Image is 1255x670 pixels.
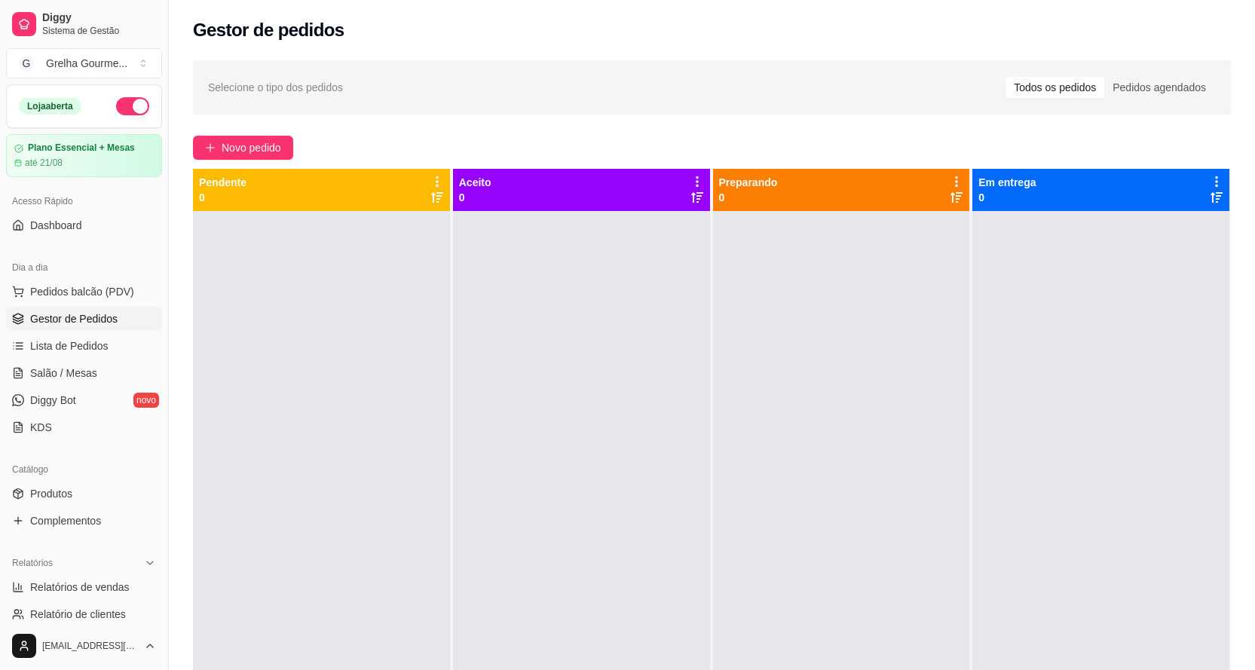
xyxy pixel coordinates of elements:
[6,134,162,177] a: Plano Essencial + Mesasaté 21/08
[28,142,135,154] article: Plano Essencial + Mesas
[6,602,162,626] a: Relatório de clientes
[1104,77,1214,98] div: Pedidos agendados
[6,361,162,385] a: Salão / Mesas
[205,142,216,153] span: plus
[30,513,101,528] span: Complementos
[30,607,126,622] span: Relatório de clientes
[6,6,162,42] a: DiggySistema de Gestão
[193,18,344,42] h2: Gestor de pedidos
[6,255,162,280] div: Dia a dia
[30,218,82,233] span: Dashboard
[116,97,149,115] button: Alterar Status
[30,311,118,326] span: Gestor de Pedidos
[6,334,162,358] a: Lista de Pedidos
[42,25,156,37] span: Sistema de Gestão
[30,420,52,435] span: KDS
[222,139,281,156] span: Novo pedido
[25,157,63,169] article: até 21/08
[19,98,81,115] div: Loja aberta
[6,575,162,599] a: Relatórios de vendas
[6,628,162,664] button: [EMAIL_ADDRESS][DOMAIN_NAME]
[978,175,1036,190] p: Em entrega
[6,307,162,331] a: Gestor de Pedidos
[1006,77,1104,98] div: Todos os pedidos
[6,482,162,506] a: Produtos
[42,640,138,652] span: [EMAIL_ADDRESS][DOMAIN_NAME]
[6,213,162,237] a: Dashboard
[199,190,246,205] p: 0
[719,190,778,205] p: 0
[30,580,130,595] span: Relatórios de vendas
[42,11,156,25] span: Diggy
[6,189,162,213] div: Acesso Rápido
[6,48,162,78] button: Select a team
[46,56,127,71] div: Grelha Gourme ...
[6,457,162,482] div: Catálogo
[12,557,53,569] span: Relatórios
[978,190,1036,205] p: 0
[719,175,778,190] p: Preparando
[30,366,97,381] span: Salão / Mesas
[30,338,109,353] span: Lista de Pedidos
[30,486,72,501] span: Produtos
[459,175,491,190] p: Aceito
[6,280,162,304] button: Pedidos balcão (PDV)
[30,284,134,299] span: Pedidos balcão (PDV)
[193,136,293,160] button: Novo pedido
[6,388,162,412] a: Diggy Botnovo
[208,79,343,96] span: Selecione o tipo dos pedidos
[19,56,34,71] span: G
[30,393,76,408] span: Diggy Bot
[6,509,162,533] a: Complementos
[6,415,162,439] a: KDS
[459,190,491,205] p: 0
[199,175,246,190] p: Pendente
